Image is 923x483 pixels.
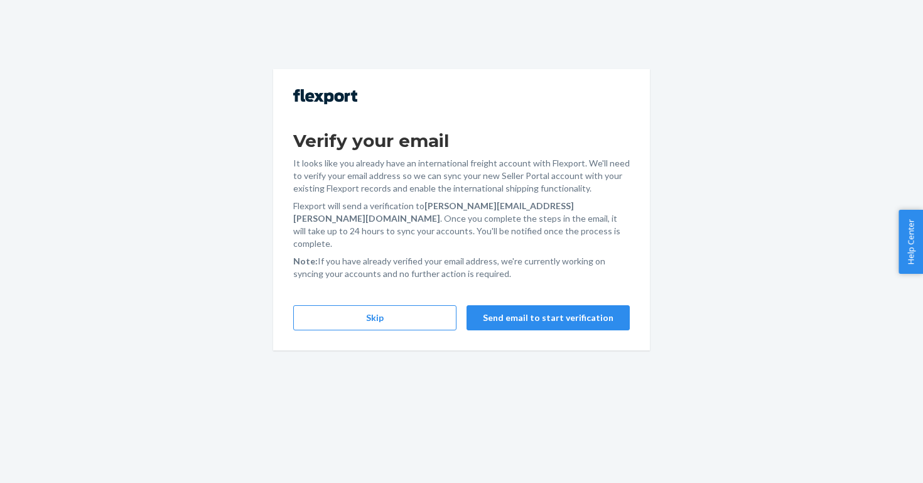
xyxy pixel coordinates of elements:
[467,305,630,330] button: Send email to start verification
[293,200,630,250] p: Flexport will send a verification to . Once you complete the steps in the email, it will take up ...
[293,129,630,152] h1: Verify your email
[293,157,630,195] p: It looks like you already have an international freight account with Flexport. We'll need to veri...
[293,256,318,266] strong: Note:
[293,255,630,280] p: If you have already verified your email address, we're currently working on syncing your accounts...
[899,210,923,274] button: Help Center
[293,305,456,330] button: Skip
[293,200,574,224] strong: [PERSON_NAME][EMAIL_ADDRESS][PERSON_NAME][DOMAIN_NAME]
[293,89,357,104] img: Flexport logo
